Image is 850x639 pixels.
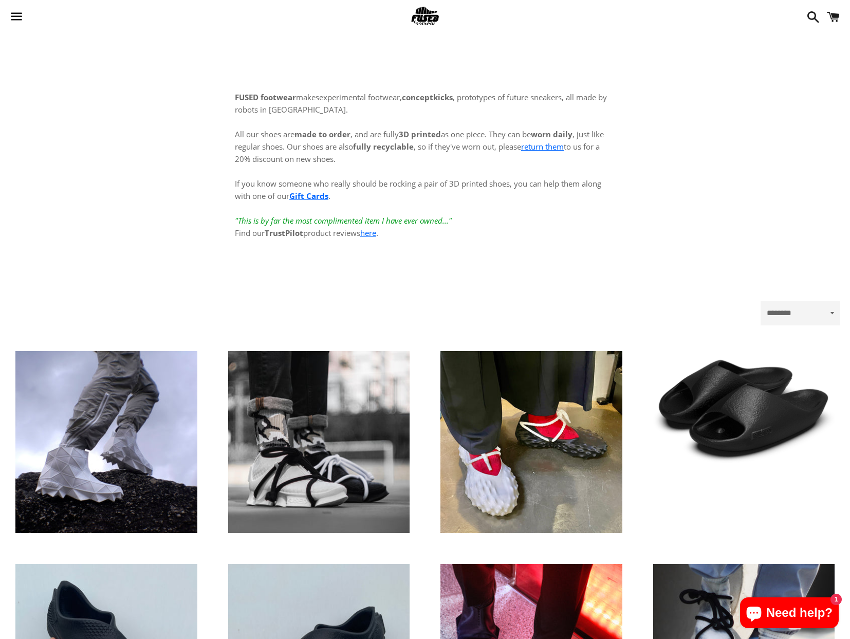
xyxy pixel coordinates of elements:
[235,215,452,226] em: "This is by far the most complimented item I have ever owned..."
[265,228,303,238] strong: TrustPilot
[235,92,607,115] span: experimental footwear, , prototypes of future sneakers, all made by robots in [GEOGRAPHIC_DATA].
[653,351,835,466] a: Slate-Black
[235,116,615,239] p: All our shoes are , and are fully as one piece. They can be , just like regular shoes. Our shoes ...
[235,92,296,102] strong: FUSED footwear
[440,351,622,533] a: [3D printed Shoes] - lightweight custom 3dprinted shoes sneakers sandals fused footwear
[360,228,376,238] a: here
[15,351,197,533] a: [3D printed Shoes] - lightweight custom 3dprinted shoes sneakers sandals fused footwear
[531,129,572,139] strong: worn daily
[228,351,410,533] a: [3D printed Shoes] - lightweight custom 3dprinted shoes sneakers sandals fused footwear
[402,92,453,102] strong: conceptkicks
[521,141,564,152] a: return them
[289,191,328,201] a: Gift Cards
[294,129,350,139] strong: made to order
[235,92,319,102] span: makes
[399,129,441,139] strong: 3D printed
[353,141,414,152] strong: fully recyclable
[737,597,842,631] inbox-online-store-chat: Shopify online store chat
